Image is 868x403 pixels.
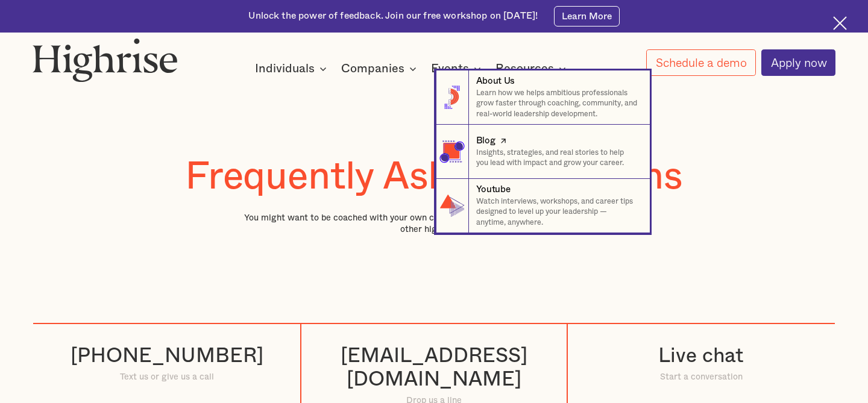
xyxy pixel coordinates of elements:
[322,345,546,392] h2: [EMAIL_ADDRESS][DOMAIN_NAME]
[436,70,650,125] a: About UsLearn how we helps ambitious professionals grow faster through coaching, community, and r...
[495,61,554,76] div: Resources
[476,75,515,87] div: About Us
[646,49,755,76] a: Schedule a demo
[554,6,619,27] a: Learn More
[833,16,847,30] img: Cross icon
[436,179,650,233] a: YoutubeWatch interviews, workshops, and career tips designed to level up your leadership — anytim...
[476,134,495,147] div: Blog
[341,61,404,76] div: Companies
[341,61,420,76] div: Companies
[436,125,650,179] a: BlogInsights, strategies, and real stories to help you lead with impact and grow your career.
[255,61,330,76] div: Individuals
[761,49,835,76] a: Apply now
[33,38,178,82] img: Highrise logo
[658,345,744,383] a: Live chatStart a conversation
[476,88,639,120] p: Learn how we helps ambitious professionals grow faster through coaching, community, and real-worl...
[658,371,744,383] div: Start a conversation
[431,61,485,76] div: Events
[476,196,639,228] p: Watch interviews, workshops, and career tips designed to level up your leadership — anytime, anyw...
[476,183,511,196] div: Youtube
[71,345,263,368] h2: [PHONE_NUMBER]
[658,345,744,368] h2: Live chat
[248,10,538,22] div: Unlock the power of feedback. Join our free workshop on [DATE]!
[495,61,570,76] div: Resources
[71,371,263,383] div: Text us or give us a call
[255,61,315,76] div: Individuals
[431,61,469,76] div: Events
[476,148,639,169] p: Insights, strategies, and real stories to help you lead with impact and grow your career.
[71,345,263,383] a: [PHONE_NUMBER]Text us or give us a call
